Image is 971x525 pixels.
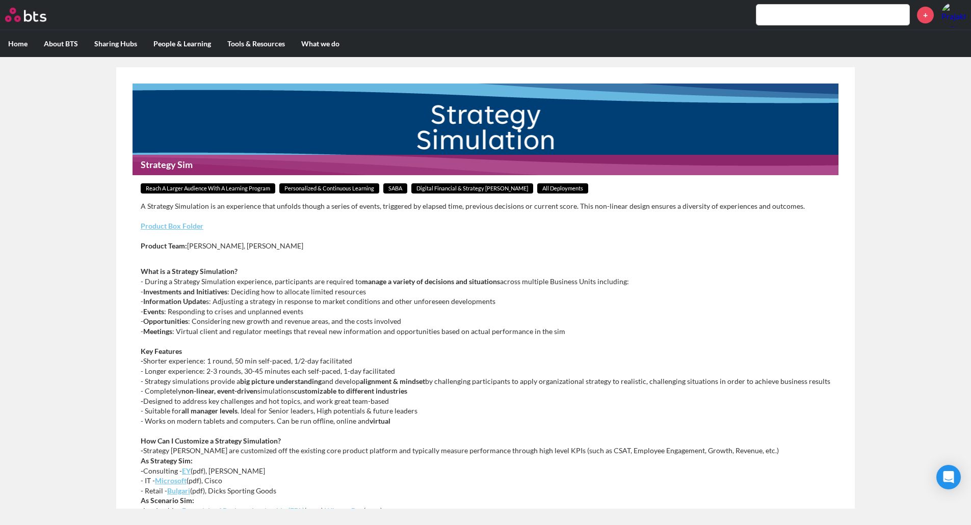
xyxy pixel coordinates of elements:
[294,386,407,395] strong: customizable to different industries
[141,446,143,455] strong: -
[240,377,322,385] strong: big picture understanding
[86,31,145,57] label: Sharing Hubs
[143,287,227,296] strong: Investments and Initiatives
[141,347,182,355] strong: Key Features
[537,183,588,194] span: All deployments
[5,8,46,22] img: BTS Logo
[143,327,172,336] strong: Meetings
[141,397,143,405] strong: -
[5,8,65,22] a: Go home
[141,436,281,445] strong: How Can I Customize a Strategy Simulation?
[411,183,533,194] span: Digital financial & Strategy [PERSON_NAME]
[141,346,830,426] p: Shorter experience: 1 round, 50 min self-paced, 1/2-day facilitated - Longer experience: 2-3 roun...
[141,356,143,365] strong: -
[141,456,193,465] strong: As Strategy Sim:
[155,476,187,485] a: Microsoft
[181,406,238,415] strong: all manager levels
[167,486,190,495] a: Bulgari
[141,183,275,194] span: Reach a Larger Audience With a Learning Program
[141,241,187,250] strong: Product Team:
[383,183,407,194] span: SABA
[279,183,379,194] span: Personalized & Continuous Learning
[917,7,934,23] a: +
[141,267,238,275] strong: What is a Strategy Simulation?
[141,266,830,336] p: - During a Strategy Simulation experience, participants are required to across multiple Business ...
[325,506,363,515] a: What-a-Day
[36,31,86,57] label: About BTS
[141,241,830,251] p: [PERSON_NAME], [PERSON_NAME]
[133,155,838,175] h1: Strategy Sim
[182,466,191,475] a: EY
[936,465,961,489] div: Open Intercom Messenger
[181,386,257,395] strong: non-linear, event-driven
[370,417,390,425] strong: virtual
[141,506,143,515] strong: -
[141,466,143,475] strong: -
[141,222,203,230] a: Product Box Folder
[141,201,830,211] p: A Strategy Simulation is an experience that unfolds though a series of events, triggered by elaps...
[293,31,348,57] label: What we do
[362,277,500,286] strong: manage a variety of decisions and situations
[941,3,966,27] img: Prajakta Sagade
[143,307,164,316] strong: Events
[360,377,425,385] strong: alignment & mindset
[143,297,206,306] strong: Information Update
[219,31,293,57] label: Tools & Resources
[182,506,304,515] a: Essentials of Business Leadership (EBL)
[941,3,966,27] a: Profile
[145,31,219,57] label: People & Learning
[143,317,188,325] strong: Opportunities
[141,436,830,516] p: Strategy [PERSON_NAME] are customized off the existing core product platform and typically measur...
[141,496,194,505] strong: As Scenario Sim:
